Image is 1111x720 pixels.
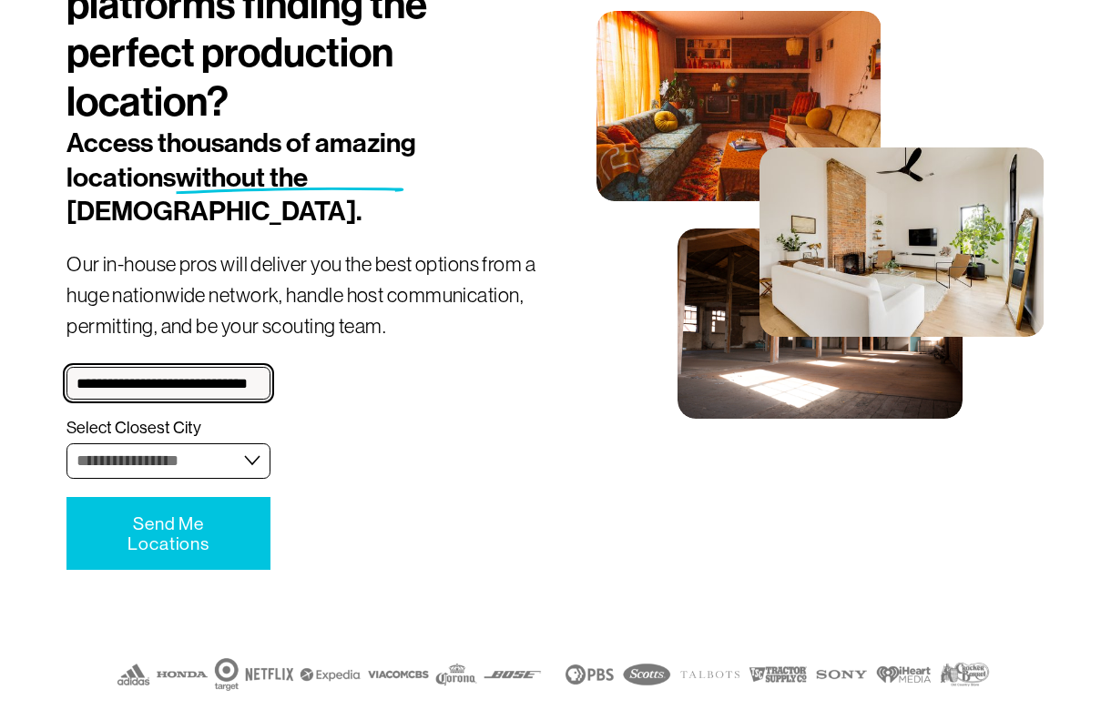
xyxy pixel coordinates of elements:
[127,513,210,553] span: Send Me Locations
[66,161,362,228] span: without the [DEMOGRAPHIC_DATA].
[66,443,270,479] select: Select Closest City
[66,249,555,341] p: Our in-house pros will deliver you the best options from a huge nationwide network, handle host c...
[66,497,270,570] button: Send Me LocationsSend Me Locations
[66,127,474,228] h2: Access thousands of amazing locations
[66,418,201,439] span: Select Closest City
